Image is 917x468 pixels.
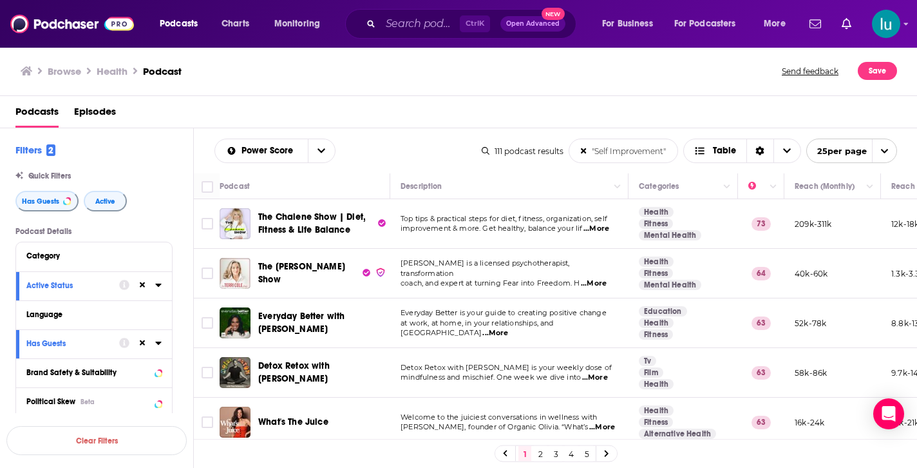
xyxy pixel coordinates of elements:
a: Episodes [74,101,116,128]
span: Table [713,146,736,155]
button: Choose View [683,139,801,163]
span: New [542,8,565,20]
p: 40k-60k [795,268,827,279]
div: Search podcasts, credits, & more... [357,9,589,39]
h3: Podcast [143,65,182,77]
button: Column Actions [862,179,878,195]
button: Category [26,248,162,264]
p: 209k-311k [795,219,832,229]
span: at work, at home, in your relationships, and [GEOGRAPHIC_DATA] [401,318,554,338]
div: Active Status [26,281,111,290]
a: Film [639,367,663,378]
a: 4 [565,446,578,462]
p: 52k-78k [795,318,826,329]
h1: Health [97,65,128,77]
button: Active [84,191,127,211]
span: ...More [582,373,608,383]
span: Toggle select row [202,317,213,329]
span: More [764,15,786,33]
a: Detox Retox with [PERSON_NAME] [258,360,386,385]
span: Detox Retox with [PERSON_NAME] is your weekly dose of [401,363,612,372]
div: Power Score [748,179,766,194]
span: Ctrl K [460,15,490,32]
span: The Chalene Show | Diet, Fitness & Life Balance [258,211,366,235]
span: ...More [482,328,508,338]
div: Categories [639,179,679,194]
span: Podcasts [160,15,198,33]
span: Open Advanced [506,21,560,27]
span: Toggle select row [202,416,213,428]
span: Quick Filters [28,171,71,180]
span: Everyday Better with [PERSON_NAME] [258,311,345,335]
button: Column Actions [610,179,625,195]
button: Column Actions [719,179,735,195]
span: coach, and expert at turning Fear into Freedom. H [401,278,580,288]
img: Podchaser - Follow, Share and Rate Podcasts [10,12,134,36]
a: The Chalene Show | Diet, Fitness & Life Balance [220,208,251,239]
a: 2 [534,446,547,462]
a: The Chalene Show | Diet, Fitness & Life Balance [258,211,386,237]
img: Everyday Better with Leah Smart [220,307,251,338]
button: Language [26,306,162,322]
span: Toggle select row [202,367,213,378]
button: Brand Safety & Suitability [26,364,162,380]
span: Podcasts [15,101,59,128]
span: The [PERSON_NAME] Show [258,261,345,285]
a: Browse [48,65,81,77]
span: Welcome to the juiciest conversations in wellness with [401,413,597,422]
p: 58k-86k [795,367,827,378]
button: open menu [666,14,755,34]
a: Mental Health [639,230,701,240]
a: 1 [518,446,531,462]
button: Political SkewBeta [26,393,162,409]
a: Everyday Better with [PERSON_NAME] [258,310,386,336]
div: Beta [80,398,95,406]
div: Has Guests [26,339,111,348]
button: Has Guests [15,191,79,211]
span: Power Score [241,146,298,155]
span: ...More [589,422,615,433]
a: Education [639,306,687,317]
a: Fitness [639,417,673,427]
a: Health [639,257,674,267]
p: 63 [752,416,771,429]
div: Sort Direction [746,139,773,162]
a: 3 [549,446,562,462]
p: 73 [752,217,771,230]
button: open menu [265,14,337,34]
button: Clear Filters [6,426,187,455]
img: The Terri Cole Show [220,258,251,289]
button: Send feedback [778,62,842,80]
a: 5 [580,446,593,462]
a: What's The Juice [220,407,251,438]
button: Column Actions [766,179,781,195]
span: For Business [602,15,653,33]
span: Has Guests [22,198,59,205]
img: Detox Retox with Tom Schwartz [220,357,251,388]
a: Health [639,318,674,328]
a: The [PERSON_NAME] Show [258,260,386,286]
span: [PERSON_NAME], founder of Organic Olivia. “What’s [401,422,588,431]
a: Health [639,405,674,416]
a: Tv [639,356,656,366]
a: Fitness [639,268,673,278]
span: Detox Retox with [PERSON_NAME] [258,360,330,384]
h2: Filters [15,144,55,156]
p: 64 [752,267,771,280]
button: Save [858,62,897,80]
button: Has Guests [26,335,119,351]
button: Active Status [26,277,119,293]
div: Open Intercom Messenger [873,398,904,429]
a: Show notifications dropdown [804,13,826,35]
button: open menu [806,139,897,163]
a: Alternative Health [639,429,716,439]
button: open menu [151,14,214,34]
a: Charts [213,14,257,34]
a: Mental Health [639,280,701,290]
a: What's The Juice [258,416,328,429]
